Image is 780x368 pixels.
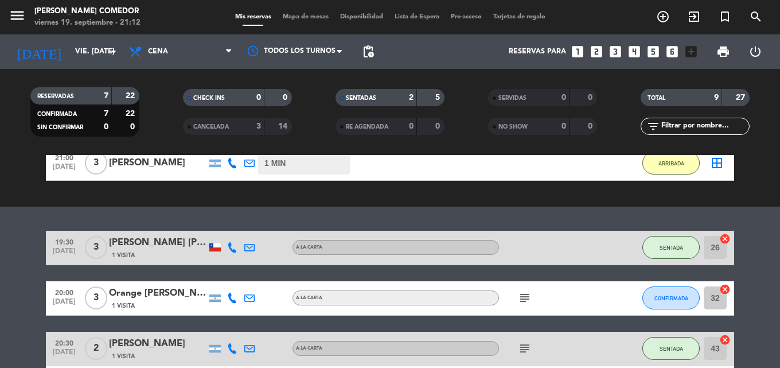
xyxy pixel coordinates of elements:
span: 19:30 [50,235,79,248]
i: [DATE] [9,39,69,64]
i: add_circle_outline [656,10,670,24]
span: 20:30 [50,336,79,349]
span: [DATE] [50,163,79,176]
button: SENTADA [642,236,700,259]
strong: 22 [126,92,137,100]
strong: 0 [561,94,566,102]
button: ARRIBADA [642,152,700,175]
div: [PERSON_NAME] [PERSON_NAME] [109,235,206,250]
i: cancel [719,233,731,245]
span: Tarjetas de regalo [487,14,551,20]
span: CANCELADA [193,124,229,130]
span: ARRIBADA [658,160,684,166]
div: viernes 19. septiembre - 21:12 [34,17,141,29]
i: menu [9,7,26,24]
span: RESERVADAS [37,94,74,99]
span: SIN CONFIRMAR [37,125,83,130]
i: search [749,10,763,24]
span: Disponibilidad [334,14,389,20]
span: CONFIRMADA [37,111,77,117]
span: A LA CARTA [296,346,322,351]
span: 21:00 [50,150,79,164]
i: looks_one [570,44,585,59]
i: power_settings_new [748,45,762,59]
i: looks_3 [608,44,623,59]
span: SERVIDAS [498,95,526,101]
i: arrow_drop_down [107,45,120,59]
i: exit_to_app [687,10,701,24]
i: looks_6 [665,44,680,59]
i: looks_5 [646,44,661,59]
strong: 5 [435,94,442,102]
span: SENTADA [660,245,683,251]
span: 1 MIN [264,157,286,170]
span: pending_actions [361,45,375,59]
strong: 14 [278,122,290,130]
i: border_all [710,156,724,170]
strong: 0 [130,123,137,131]
div: [PERSON_NAME] Comedor [34,6,141,17]
span: TOTAL [648,95,665,101]
span: CONFIRMADA [654,295,688,301]
strong: 0 [256,94,261,102]
strong: 7 [104,110,108,118]
strong: 7 [104,92,108,100]
input: Filtrar por nombre... [660,120,749,133]
span: Pre-acceso [445,14,487,20]
strong: 0 [588,94,595,102]
span: [DATE] [50,298,79,311]
span: RE AGENDADA [346,124,388,130]
span: SENTADA [660,346,683,352]
span: 2 [85,337,107,360]
span: 3 [85,236,107,259]
button: menu [9,7,26,28]
strong: 0 [561,122,566,130]
i: subject [518,342,532,355]
span: A LA CARTA [296,296,322,300]
span: SENTADAS [346,95,376,101]
span: A LA CARTA [296,245,322,250]
strong: 9 [714,94,719,102]
span: [DATE] [50,348,79,362]
strong: 0 [283,94,290,102]
div: LOG OUT [739,34,771,69]
span: [DATE] [50,247,79,261]
span: Lista de Espera [389,14,445,20]
span: Mis reservas [229,14,277,20]
strong: 0 [588,122,595,130]
strong: 0 [435,122,442,130]
span: Mapa de mesas [277,14,334,20]
strong: 27 [736,94,747,102]
span: 3 [85,152,107,175]
strong: 0 [104,123,108,131]
strong: 2 [409,94,414,102]
i: filter_list [646,119,660,133]
i: looks_4 [627,44,642,59]
span: CHECK INS [193,95,225,101]
i: turned_in_not [718,10,732,24]
button: CONFIRMADA [642,286,700,309]
i: cancel [719,284,731,295]
span: 1 Visita [112,301,135,311]
span: 1 Visita [112,352,135,361]
strong: 3 [256,122,261,130]
button: SENTADA [642,337,700,360]
i: cancel [719,334,731,346]
div: [PERSON_NAME] [109,156,206,171]
span: Cena [148,48,168,56]
span: 20:00 [50,285,79,299]
div: Orange [PERSON_NAME] [109,286,206,301]
span: 3 [85,286,107,309]
i: add_box [684,44,699,59]
strong: 0 [409,122,414,130]
div: [PERSON_NAME] [109,336,206,351]
span: Reservas para [509,48,566,56]
span: 1 Visita [112,251,135,260]
i: looks_two [589,44,604,59]
i: subject [518,291,532,305]
span: print [716,45,730,59]
strong: 22 [126,110,137,118]
span: NO SHOW [498,124,528,130]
